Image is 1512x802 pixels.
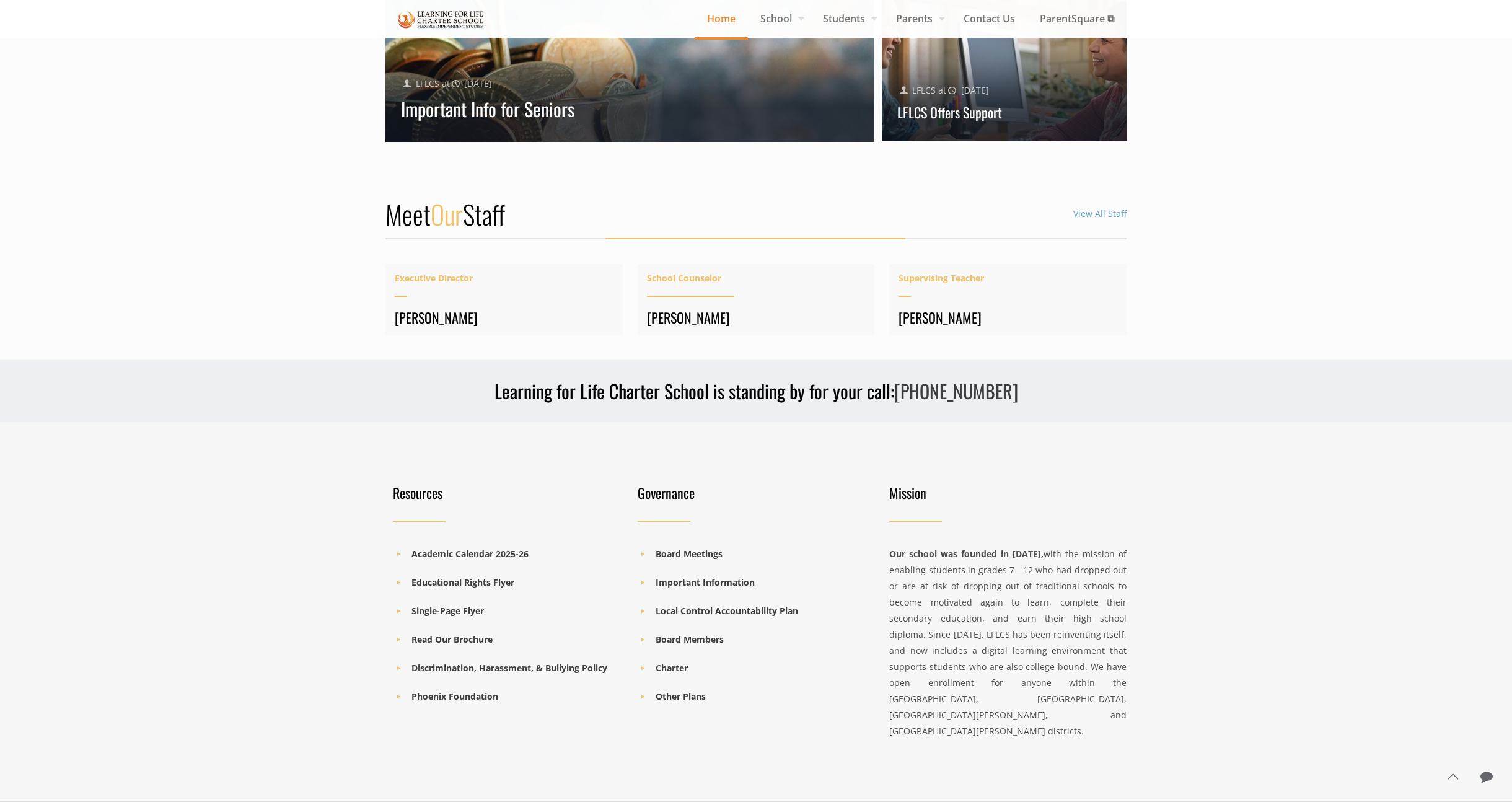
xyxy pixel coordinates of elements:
a: Single-Page Flyer [411,605,484,617]
a: Phoenix Foundation [411,690,498,702]
a: Educational Rights Flyer [411,576,514,588]
span: Contact Us [951,9,1027,28]
strong: Our school was founded in [DATE], [889,548,1044,560]
a: Other Plans [656,690,706,702]
a: Read Our Brochure [411,633,493,645]
span: Supervising Teacher [899,270,1117,286]
a: Discrimination, Harassment, & Bullying Policy [411,662,607,674]
a: Board Members [656,633,724,645]
h2: Meet Staff [385,198,505,230]
a: View All Staff [1073,208,1127,219]
h4: [PERSON_NAME] [899,309,1117,326]
a: Local Control Accountability Plan [656,605,798,617]
span: School Counselor [647,270,866,286]
a: [PHONE_NUMBER] [894,377,1018,405]
span: Our [431,195,463,233]
a: Executive Director[PERSON_NAME] [385,264,623,335]
h4: Mission [889,484,1127,501]
span: at [938,84,946,96]
span: [DATE] [961,84,989,96]
a: Academic Calendar 2025-26 [411,548,529,560]
a: Board Meetings [656,548,723,560]
a: LFLCS [416,77,439,89]
a: Charter [656,662,688,674]
span: School [748,9,811,28]
a: Supervising Teacher[PERSON_NAME] [889,264,1127,335]
a: LFLCS [912,84,936,96]
span: Parents [884,9,951,28]
a: School Counselor[PERSON_NAME] [638,264,875,335]
h4: [PERSON_NAME] [647,309,866,326]
a: Important Info for Seniors [401,95,574,123]
a: Important Information [656,576,755,588]
a: Back to top icon [1439,764,1466,790]
span: [DATE] [464,77,492,89]
h3: Learning for Life Charter School is standing by for your call: [385,379,1127,403]
h4: [PERSON_NAME] [395,309,613,326]
h4: Governance [638,484,868,501]
img: Home [398,9,483,30]
span: Students [811,9,884,28]
span: Home [695,9,748,28]
a: LFLCS Offers Support [897,102,1002,122]
span: ParentSquare ⧉ [1027,9,1127,28]
div: with the mission of enabling students in grades 7—12 who had dropped out or are at risk of droppi... [889,546,1127,739]
span: at [442,77,450,89]
h4: Resources [393,484,623,501]
span: Executive Director [395,270,613,286]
